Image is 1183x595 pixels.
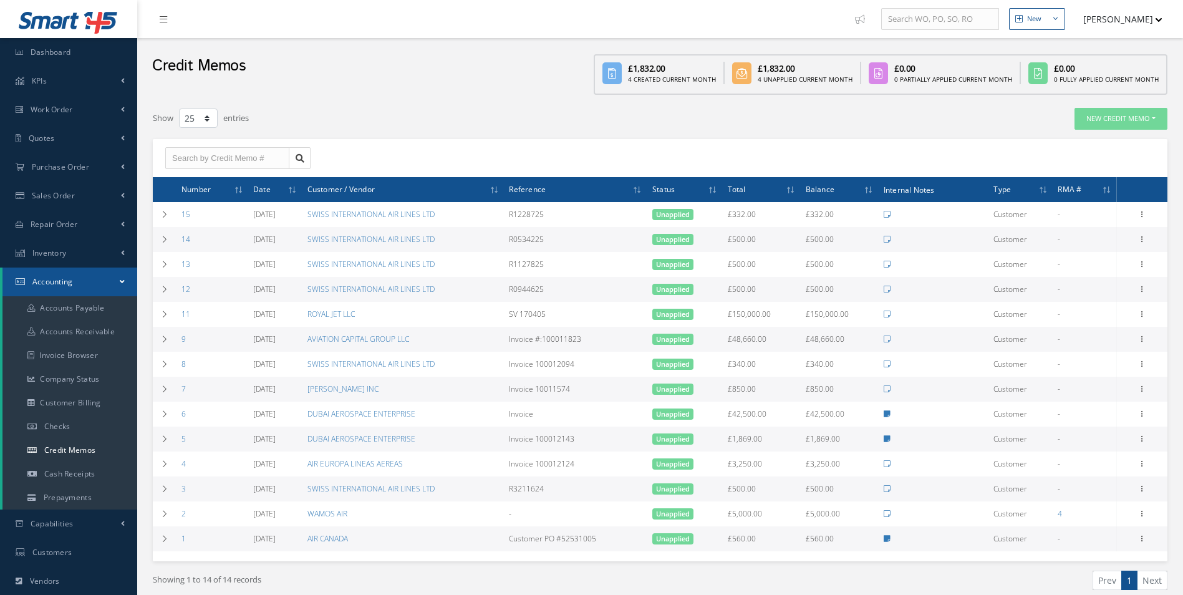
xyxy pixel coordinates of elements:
span: - [1058,309,1060,319]
td: £500.00 [723,227,801,252]
span: Credit Memos [44,445,96,455]
a: 4 [181,458,186,469]
td: £500.00 [801,252,879,277]
td: Customer [988,476,1053,501]
td: £500.00 [723,476,801,501]
td: £500.00 [723,277,801,302]
input: Search WO, PO, SO, RO [881,8,999,31]
td: £150,000.00 [723,302,801,327]
span: Cash Receipts [44,468,95,479]
td: £500.00 [801,227,879,252]
a: ROYAL JET LLC [307,309,355,319]
button: [PERSON_NAME] [1071,7,1162,31]
a: 12 [181,284,190,294]
td: [DATE] [248,202,302,227]
div: New [1027,14,1041,24]
span: Customer / Vendor [307,183,375,195]
div: £0.00 [894,62,1012,75]
span: unapplied [652,284,693,295]
a: 1 [1121,571,1137,590]
div: £1,832.00 [758,62,852,75]
span: Total [728,183,746,195]
a: Customer Billing [2,391,137,415]
td: £500.00 [723,252,801,277]
a: 15 [181,209,190,220]
input: Search by Credit Memo # [165,147,289,170]
span: - [1058,284,1060,294]
td: [DATE] [248,476,302,501]
td: Customer [988,327,1053,352]
span: unapplied [652,209,693,220]
span: unapplied [652,433,693,445]
span: unapplied [652,334,693,345]
td: Customer [988,377,1053,402]
a: 6 [181,409,186,419]
span: unapplied [652,309,693,320]
a: WAMOS AIR [307,508,347,519]
a: 8 [181,359,186,369]
a: SWISS INTERNATIONAL AIR LINES LTD [307,284,435,294]
td: [DATE] [248,377,302,402]
td: £3,250.00 [801,452,879,476]
span: Accounting [32,276,73,287]
span: - [1058,359,1060,369]
td: R1127825 [504,252,647,277]
a: 7 [181,384,186,394]
span: - [1058,259,1060,269]
a: Prepayments [2,486,137,510]
td: - [504,501,647,526]
span: unapplied [652,234,693,245]
td: £48,660.00 [723,327,801,352]
td: SV 170405 [504,302,647,327]
td: R0534225 [504,227,647,252]
a: SWISS INTERNATIONAL AIR LINES LTD [307,359,435,369]
td: £340.00 [801,352,879,377]
div: 4 Unapplied Current Month [758,75,852,84]
td: Invoice #:100011823 [504,327,647,352]
a: Accounts Payable [2,296,137,320]
a: SWISS INTERNATIONAL AIR LINES LTD [307,483,435,494]
label: Show [153,107,173,125]
a: 13 [181,259,190,269]
td: [DATE] [248,277,302,302]
a: 4 [1058,508,1062,519]
td: Customer [988,501,1053,526]
span: Repair Order [31,219,78,230]
td: Customer [988,302,1053,327]
a: Invoice Browser [2,344,137,367]
span: Work Order [31,104,73,115]
span: - [1058,533,1060,544]
td: £850.00 [801,377,879,402]
td: £560.00 [723,526,801,551]
td: [DATE] [248,227,302,252]
span: unapplied [652,384,693,395]
td: Customer [988,252,1053,277]
td: [DATE] [248,501,302,526]
td: R3211624 [504,476,647,501]
span: Vendors [30,576,60,586]
span: Purchase Order [32,162,89,172]
td: £332.00 [801,202,879,227]
a: 2 [181,508,186,519]
span: RMA # [1058,183,1081,195]
h2: Credit Memos [152,57,246,75]
span: - [1058,334,1060,344]
td: £1,869.00 [723,427,801,452]
span: Capabilities [31,518,74,529]
td: Invoice [504,402,647,427]
span: Prepayments [44,492,92,503]
a: Credit Memos [2,438,137,462]
div: 0 Fully Applied Current Month [1054,75,1159,84]
div: £0.00 [1054,62,1159,75]
td: [DATE] [248,427,302,452]
span: unapplied [652,458,693,470]
td: [DATE] [248,327,302,352]
span: unapplied [652,409,693,420]
td: £150,000.00 [801,302,879,327]
span: unapplied [652,483,693,495]
span: KPIs [32,75,47,86]
span: Dashboard [31,47,71,57]
a: DUBAI AEROSPACE ENTERPRISE [307,409,415,419]
td: [DATE] [248,526,302,551]
td: [DATE] [248,452,302,476]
